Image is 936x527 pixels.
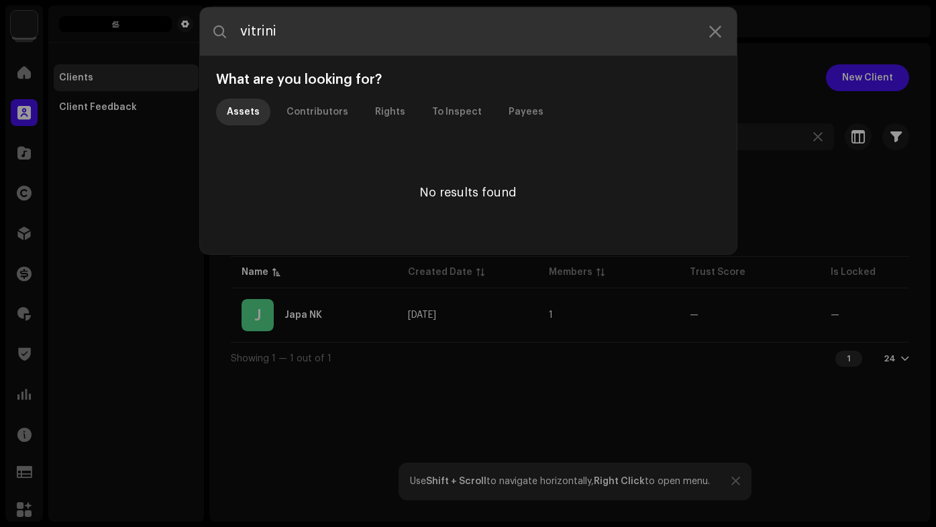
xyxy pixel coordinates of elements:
div: To Inspect [432,99,482,125]
div: Payees [509,99,543,125]
input: Search [200,7,737,56]
div: Assets [227,99,260,125]
div: What are you looking for? [211,72,726,88]
div: Rights [375,99,405,125]
div: Contributors [287,99,348,125]
span: No results found [419,187,517,198]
